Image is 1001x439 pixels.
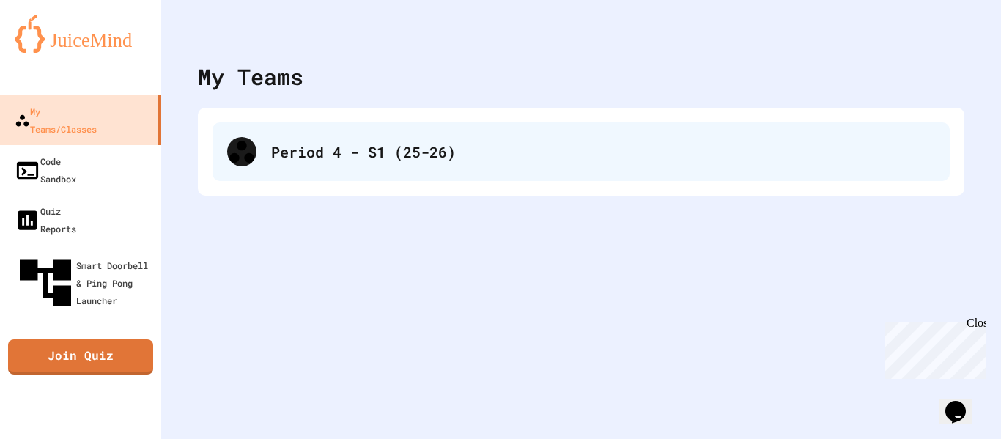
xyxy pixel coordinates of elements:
a: Join Quiz [8,339,153,375]
div: Smart Doorbell & Ping Pong Launcher [15,252,155,314]
div: Quiz Reports [15,202,76,237]
div: Code Sandbox [15,152,76,188]
iframe: chat widget [939,380,986,424]
div: Period 4 - S1 (25-26) [213,122,950,181]
iframe: chat widget [879,317,986,379]
div: Period 4 - S1 (25-26) [271,141,935,163]
div: My Teams/Classes [15,103,97,138]
div: My Teams [198,60,303,93]
div: Chat with us now!Close [6,6,101,93]
img: logo-orange.svg [15,15,147,53]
